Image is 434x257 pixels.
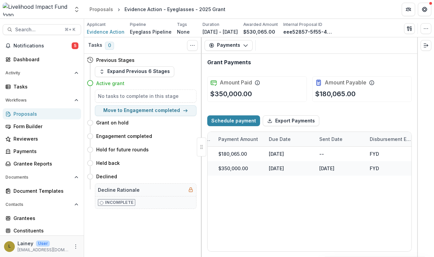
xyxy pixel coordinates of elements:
h2: Amount Payable [325,79,366,86]
div: Disbursement Entity [366,136,416,143]
p: [DATE] - [DATE] [203,28,238,35]
a: Constituents [3,225,81,236]
button: Get Help [418,3,431,16]
p: Awarded Amount [243,22,278,28]
span: Notifications [13,43,72,49]
span: Contacts [5,202,72,207]
span: Documents [5,175,72,180]
h4: Previous Stages [96,57,135,64]
a: Grantee Reports [3,158,81,169]
div: Evidence Action - Eyeglasses - 2025 Grant [124,6,225,13]
div: Grantees [13,215,76,222]
a: Proposals [87,4,116,14]
button: Move to Engagement completed [95,105,196,116]
h5: No tasks to complete in this stage [98,93,193,100]
span: Workflows [5,98,72,103]
button: Export Payments [263,115,319,126]
div: Document Templates [13,187,76,194]
div: -- [315,147,366,161]
nav: breadcrumb [87,4,228,14]
p: Eyeglass Pipeline [130,28,172,35]
button: Expand Previous 6 Stages [95,66,174,77]
h4: Hold for future rounds [96,146,149,153]
div: Payments [13,148,76,155]
div: Reviewers [13,135,76,142]
button: Toggle View Cancelled Tasks [187,40,198,51]
p: $530,065.00 [243,28,275,35]
p: Duration [203,22,219,28]
div: Due Date [265,132,315,146]
span: Activity [5,71,72,75]
span: Search... [15,27,61,33]
button: Open Activity [3,68,81,78]
div: Sent Date [315,132,366,146]
a: Document Templates [3,185,81,196]
h4: Held back [96,159,120,167]
div: FYD [370,150,379,157]
button: Payments [205,40,253,51]
div: Proposals [13,110,76,117]
h5: Decline Rationale [98,186,140,193]
div: FYD [370,165,379,172]
h4: Active grant [96,80,124,87]
div: Lainey [8,244,11,249]
a: Reviewers [3,133,81,144]
h4: Engagement completed [96,133,152,140]
h2: Grant Payments [207,59,251,66]
div: Disbursement Entity [366,132,416,146]
p: Lainey [17,240,33,247]
p: eee52857-5f55-4773-9217-cfbd32a8e045 [283,28,334,35]
div: Payment Amount [214,136,262,143]
a: Tasks [3,81,81,92]
div: Payment Amount [214,132,265,146]
p: Incomplete [105,199,134,206]
p: None [177,28,190,35]
a: Form Builder [3,121,81,132]
div: [DATE] [265,147,315,161]
button: Partners [402,3,415,16]
div: Tasks [13,83,76,90]
a: Grantees [3,213,81,224]
p: [EMAIL_ADDRESS][DOMAIN_NAME] [17,247,69,253]
p: $180,065.00 [315,89,356,99]
img: Livelihood Impact Fund logo [3,3,69,16]
h2: Amount Paid [220,79,252,86]
p: Pipeline [130,22,146,28]
span: 5 [72,42,78,49]
div: Dashboard [13,56,76,63]
div: Form Builder [13,123,76,130]
div: Proposals [89,6,113,13]
p: Internal Proposal ID [283,22,322,28]
p: Applicant [87,22,106,28]
button: Open Documents [3,172,81,183]
div: Sent Date [315,136,347,143]
p: $350,000.00 [210,89,252,99]
button: Expand right [421,40,431,51]
button: Notifications5 [3,40,81,51]
div: Grantee Reports [13,160,76,167]
div: $350,000.00 [214,161,265,176]
button: Open Workflows [3,95,81,106]
div: [DATE] [265,161,315,176]
a: Payments [3,146,81,157]
a: Dashboard [3,54,81,65]
div: [DATE] [315,161,366,176]
h4: Declined [96,173,117,180]
p: Tags [177,22,187,28]
p: User [36,241,50,247]
div: Constituents [13,227,76,234]
div: ⌘ + K [63,26,77,33]
a: Evidence Action [87,28,124,35]
button: Open Contacts [3,199,81,210]
div: $180,065.00 [214,147,265,161]
div: Due Date [265,136,295,143]
button: Search... [3,24,81,35]
button: Open entity switcher [72,3,81,16]
button: Schedule payment [207,115,260,126]
a: Proposals [3,108,81,119]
